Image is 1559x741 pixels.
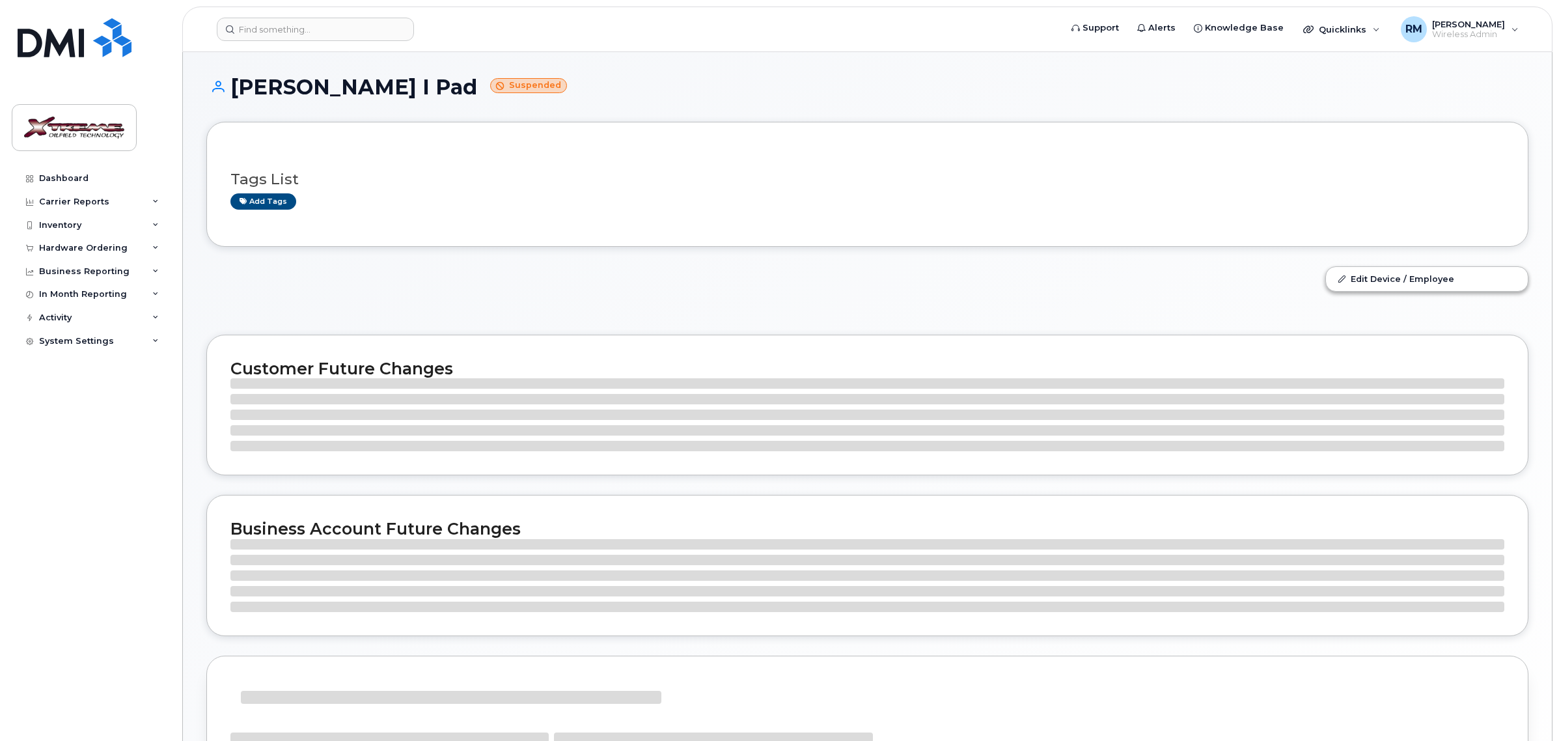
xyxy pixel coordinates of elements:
h2: Customer Future Changes [230,359,1504,378]
h1: [PERSON_NAME] I Pad [206,76,1528,98]
small: Suspended [490,78,567,93]
h3: Tags List [230,171,1504,188]
h2: Business Account Future Changes [230,519,1504,538]
a: Edit Device / Employee [1326,267,1528,290]
a: Add tags [230,193,296,210]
